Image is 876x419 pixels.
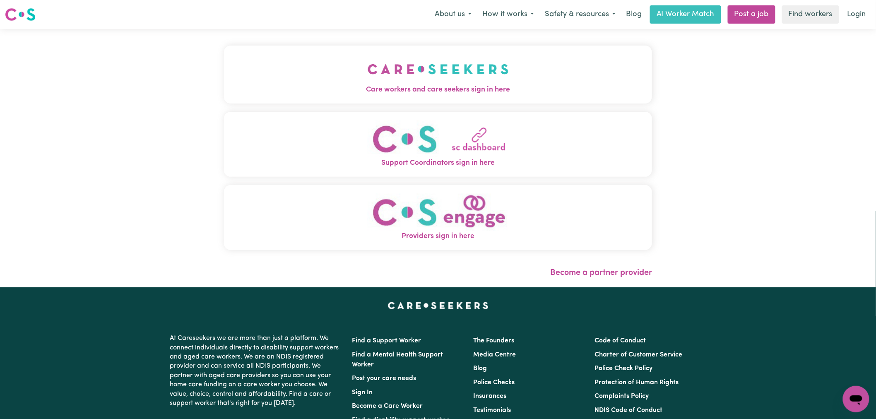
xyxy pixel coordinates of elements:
[352,375,416,382] a: Post your care needs
[473,352,516,358] a: Media Centre
[843,386,869,412] iframe: Button to launch messaging window
[782,5,839,24] a: Find workers
[473,393,506,400] a: Insurances
[5,7,36,22] img: Careseekers logo
[473,365,487,372] a: Blog
[473,379,515,386] a: Police Checks
[728,5,775,24] a: Post a job
[170,330,342,411] p: At Careseekers we are more than just a platform. We connect individuals directly to disability su...
[650,5,721,24] a: AI Worker Match
[224,112,652,177] button: Support Coordinators sign in here
[473,337,514,344] a: The Founders
[842,5,871,24] a: Login
[224,46,652,104] button: Care workers and care seekers sign in here
[595,407,663,414] a: NDIS Code of Conduct
[352,337,421,344] a: Find a Support Worker
[352,389,373,396] a: Sign In
[595,379,679,386] a: Protection of Human Rights
[224,84,652,95] span: Care workers and care seekers sign in here
[595,352,683,358] a: Charter of Customer Service
[473,407,511,414] a: Testimonials
[595,365,653,372] a: Police Check Policy
[539,6,621,23] button: Safety & resources
[595,337,646,344] a: Code of Conduct
[224,158,652,169] span: Support Coordinators sign in here
[595,393,649,400] a: Complaints Policy
[429,6,477,23] button: About us
[224,185,652,250] button: Providers sign in here
[388,302,489,309] a: Careseekers home page
[352,403,423,409] a: Become a Care Worker
[477,6,539,23] button: How it works
[224,231,652,242] span: Providers sign in here
[621,5,647,24] a: Blog
[352,352,443,368] a: Find a Mental Health Support Worker
[5,5,36,24] a: Careseekers logo
[550,269,652,277] a: Become a partner provider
